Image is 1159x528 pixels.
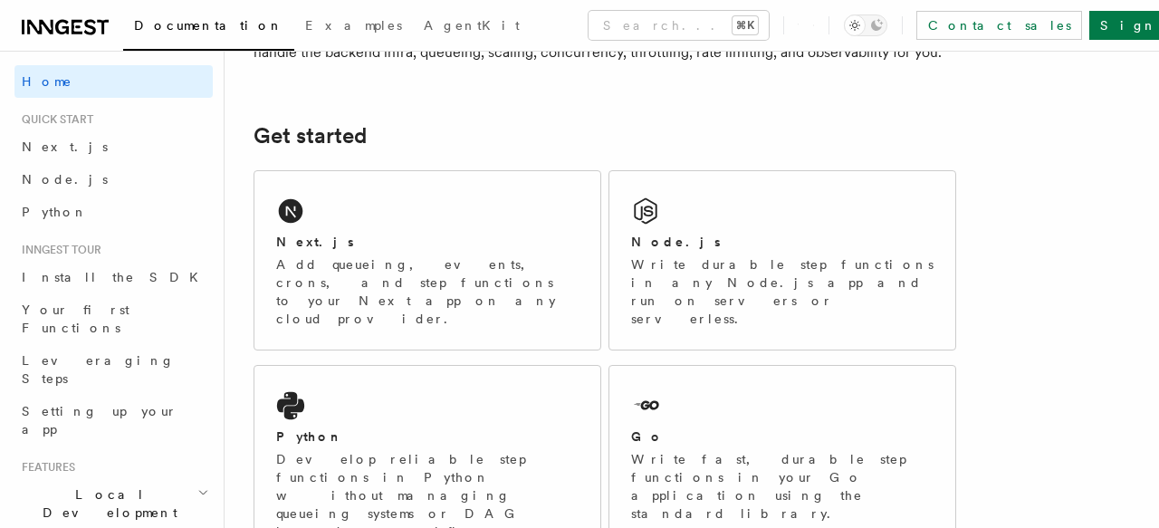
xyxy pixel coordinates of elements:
[254,170,601,350] a: Next.jsAdd queueing, events, crons, and step functions to your Next app on any cloud provider.
[14,65,213,98] a: Home
[14,344,213,395] a: Leveraging Steps
[14,261,213,293] a: Install the SDK
[22,404,177,437] span: Setting up your app
[631,427,664,446] h2: Go
[14,130,213,163] a: Next.js
[22,172,108,187] span: Node.js
[14,485,197,522] span: Local Development
[276,233,354,251] h2: Next.js
[22,302,129,335] span: Your first Functions
[14,163,213,196] a: Node.js
[14,112,93,127] span: Quick start
[254,123,367,149] a: Get started
[14,460,75,475] span: Features
[134,18,283,33] span: Documentation
[608,170,956,350] a: Node.jsWrite durable step functions in any Node.js app and run on servers or serverless.
[14,395,213,446] a: Setting up your app
[589,11,769,40] button: Search...⌘K
[22,72,72,91] span: Home
[22,353,175,386] span: Leveraging Steps
[276,255,579,328] p: Add queueing, events, crons, and step functions to your Next app on any cloud provider.
[22,139,108,154] span: Next.js
[631,450,934,523] p: Write fast, durable step functions in your Go application using the standard library.
[424,18,520,33] span: AgentKit
[844,14,887,36] button: Toggle dark mode
[733,16,758,34] kbd: ⌘K
[123,5,294,51] a: Documentation
[631,255,934,328] p: Write durable step functions in any Node.js app and run on servers or serverless.
[14,243,101,257] span: Inngest tour
[22,205,88,219] span: Python
[294,5,413,49] a: Examples
[14,293,213,344] a: Your first Functions
[276,427,343,446] h2: Python
[631,233,721,251] h2: Node.js
[305,18,402,33] span: Examples
[22,270,209,284] span: Install the SDK
[916,11,1082,40] a: Contact sales
[413,5,531,49] a: AgentKit
[14,196,213,228] a: Python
